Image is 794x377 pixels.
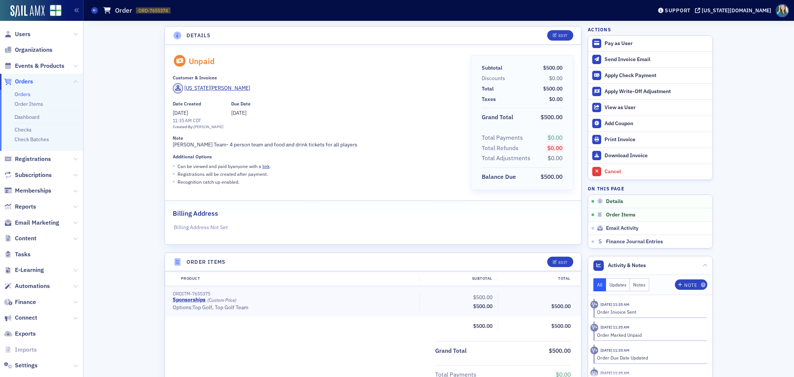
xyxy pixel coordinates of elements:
[482,64,505,72] span: Subtotal
[173,154,212,159] div: Additional Options
[482,75,508,82] span: Discounts
[600,302,629,307] time: 10/13/2025 11:35 AM
[178,178,239,185] p: Recognition catch up enabled.
[608,262,646,269] span: Activity & Notes
[605,152,709,159] div: Download Invoice
[588,83,712,99] button: Apply Write-Off Adjustment
[189,56,215,66] div: Unpaid
[482,85,494,93] div: Total
[482,113,513,122] div: Grand Total
[15,114,39,120] a: Dashboard
[551,323,571,329] span: $500.00
[15,282,50,290] span: Automations
[435,346,469,355] span: Grand Total
[173,178,175,186] span: •
[482,133,523,142] div: Total Payments
[702,7,771,14] div: [US_STATE][DOMAIN_NAME]
[551,303,571,310] span: $500.00
[186,258,226,266] h4: Order Items
[173,297,205,303] a: Sponsorships
[15,314,37,322] span: Connect
[10,5,45,17] img: SailAMX
[15,171,52,179] span: Subscriptions
[675,279,707,290] button: Note
[4,203,36,211] a: Reports
[15,62,64,70] span: Events & Products
[558,34,568,38] div: Edit
[4,219,59,227] a: Email Marketing
[173,135,183,141] div: Note
[4,346,37,354] a: Imports
[588,132,712,148] a: Print Invoice
[606,238,663,245] span: Finance Journal Entries
[605,136,709,143] div: Print Invoice
[207,297,236,303] div: (Custom Price)
[588,67,712,83] button: Apply Check Payment
[558,260,568,264] div: Edit
[173,75,217,80] div: Customer & Invoicee
[600,370,629,376] time: 10/13/2025 11:35 AM
[15,361,38,370] span: Settings
[588,164,712,180] button: Cancel
[473,303,492,310] span: $500.00
[590,324,598,332] div: Activity
[482,133,526,142] span: Total Payments
[4,250,31,259] a: Tasks
[184,84,250,92] div: [US_STATE][PERSON_NAME]
[15,136,49,143] a: Check Batches
[497,276,575,282] div: Total
[173,110,188,116] span: [DATE]
[473,294,492,301] span: $500.00
[4,282,50,290] a: Automations
[482,144,521,153] span: Total Refunds
[588,115,712,132] button: Add Coupon
[4,155,51,163] a: Registrations
[4,234,36,243] a: Content
[4,30,31,38] a: Users
[606,225,638,232] span: Email Activity
[482,154,530,163] div: Total Adjustments
[597,354,702,361] div: Order Due Date Updated
[4,298,36,306] a: Finance
[15,266,44,274] span: E-Learning
[4,46,52,54] a: Organizations
[15,203,36,211] span: Reports
[173,117,192,123] time: 11:35 AM
[605,120,709,127] div: Add Coupon
[548,134,562,141] span: $0.00
[606,198,623,205] span: Details
[231,110,246,116] span: [DATE]
[482,144,519,153] div: Total Refunds
[4,330,36,338] a: Exports
[541,173,562,180] span: $500.00
[606,212,635,218] span: Order Items
[684,283,697,287] div: Note
[547,144,562,152] span: $0.00
[482,95,496,103] div: Taxes
[4,187,51,195] a: Memberships
[186,32,211,39] h4: Details
[606,278,630,291] button: Updates
[600,348,629,353] time: 10/13/2025 11:35 AM
[549,75,562,82] span: $0.00
[4,62,64,70] a: Events & Products
[231,101,251,107] div: Due Date
[590,346,598,354] div: Activity
[543,64,562,71] span: $500.00
[173,135,460,149] div: [PERSON_NAME] Team- 4 person team and food and drink tickets for all players
[590,301,598,308] div: Activity
[173,101,201,107] div: Date Created
[547,30,573,41] button: Edit
[194,124,223,130] div: [PERSON_NAME]
[15,330,36,338] span: Exports
[547,257,573,267] button: Edit
[588,185,713,192] h4: On this page
[593,278,606,291] button: All
[665,7,691,14] div: Support
[173,291,414,297] div: ORDITM-7655375
[15,298,36,306] span: Finance
[173,124,194,129] span: Created By:
[4,77,33,86] a: Orders
[588,36,712,51] button: Pay as User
